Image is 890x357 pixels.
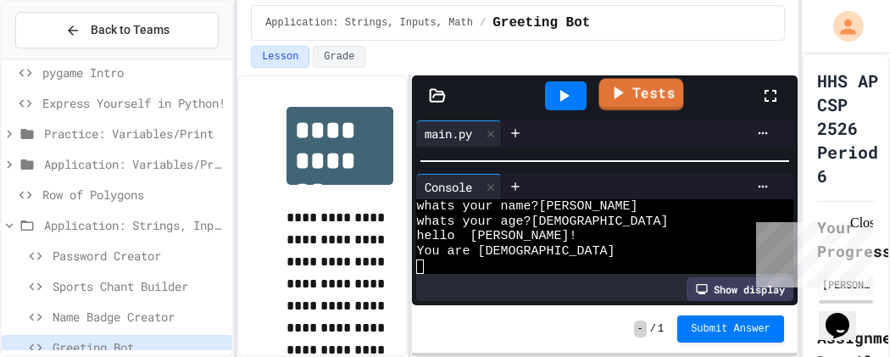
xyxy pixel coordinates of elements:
button: Lesson [251,46,309,68]
span: Greeting Bot [53,338,225,356]
span: Row of Polygons [42,186,225,204]
span: You are [DEMOGRAPHIC_DATA] [416,244,615,259]
span: Name Badge Creator [53,308,225,326]
span: Application: Variables/Print [44,155,225,173]
span: Submit Answer [691,322,770,336]
span: Application: Strings, Inputs, Math [44,216,225,234]
iframe: chat widget [749,215,873,287]
span: whats your name?[PERSON_NAME] [416,199,637,215]
div: Console [416,174,502,199]
div: Show display [687,277,793,301]
span: 1 [658,322,664,336]
h1: HHS AP CSP 2526 Period 6 [817,69,878,187]
button: Submit Answer [677,315,784,343]
span: whats your age?[DEMOGRAPHIC_DATA] [416,215,668,230]
span: Sports Chant Builder [53,277,225,295]
a: Tests [598,79,683,111]
span: Password Creator [53,247,225,265]
span: hello [PERSON_NAME]! [416,229,576,244]
button: Back to Teams [15,12,219,48]
span: Greeting Bot [492,13,590,33]
h2: Your Progress [817,215,875,263]
span: Express Yourself in Python! [42,94,225,112]
span: Application: Strings, Inputs, Math [265,16,473,30]
div: main.py [416,125,481,142]
iframe: chat widget [819,289,873,340]
span: Practice: Variables/Print [44,125,225,142]
div: Console [416,178,481,196]
button: Grade [313,46,365,68]
div: My Account [815,7,868,46]
span: pygame Intro [42,64,225,81]
div: main.py [416,120,502,146]
div: Chat with us now!Close [7,7,117,108]
span: / [650,322,656,336]
span: - [634,321,647,337]
span: Back to Teams [91,21,170,39]
span: / [480,16,486,30]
